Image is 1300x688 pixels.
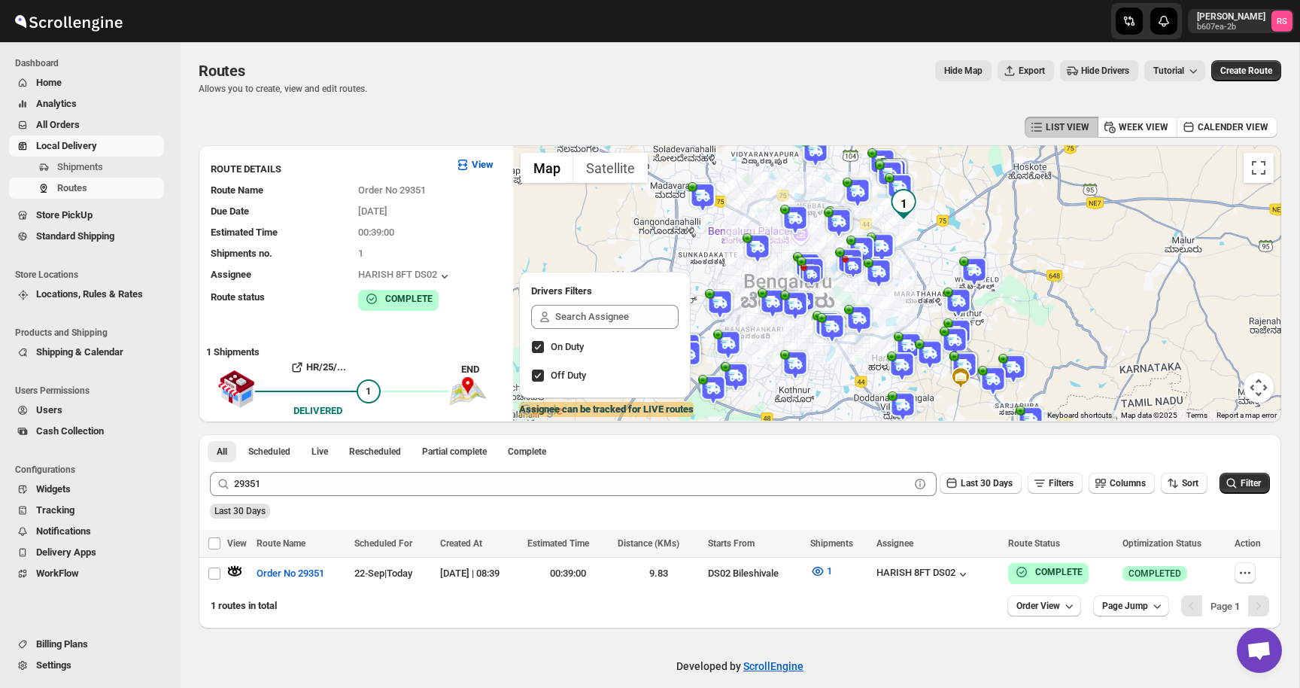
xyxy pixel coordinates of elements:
span: Shipments [57,161,103,172]
b: HR/25/... [306,361,346,373]
span: Off Duty [551,370,586,381]
span: Assignee [211,269,251,280]
div: [DATE] | 08:39 [440,566,518,581]
button: Map action label [935,60,992,81]
button: View [446,153,503,177]
b: COMPLETE [1035,567,1083,577]
nav: Pagination [1181,595,1269,616]
span: [DATE] [358,205,387,217]
span: Last 30 Days [214,506,266,516]
span: 1 routes in total [211,600,277,611]
span: Route Status [1008,538,1060,549]
button: Tutorial [1144,60,1205,81]
span: Created At [440,538,482,549]
button: Keyboard shortcuts [1047,410,1112,421]
span: Shipping & Calendar [36,346,123,358]
button: HARISH 8FT DS02 [358,269,452,284]
button: HR/25/... [255,355,381,379]
span: Cash Collection [36,425,104,437]
span: Hide Map [944,65,983,77]
button: COMPLETE [364,291,433,306]
span: Starts From [708,538,755,549]
span: Due Date [211,205,249,217]
button: Sort [1161,473,1207,494]
button: COMPLETE [1014,565,1083,580]
span: 1 [358,248,363,259]
button: Order View [1007,595,1081,616]
span: Columns [1110,478,1146,489]
span: Local Delivery [36,140,97,151]
span: Complete [508,446,546,458]
button: Show satellite imagery [573,153,648,183]
span: All [217,446,227,458]
span: Users Permissions [15,385,170,397]
span: Home [36,77,62,88]
span: Dashboard [15,57,170,69]
a: ScrollEngine [743,660,803,672]
span: Page Jump [1102,600,1148,612]
button: User menu [1188,9,1294,33]
button: Home [9,72,164,93]
text: RS [1277,17,1287,26]
button: Shipping & Calendar [9,342,164,363]
input: Press enter after typing | Search Eg. Order No 29351 [234,472,910,496]
button: Delivery Apps [9,542,164,563]
button: 1 [801,559,841,583]
b: View [472,159,494,170]
span: Romil Seth [1271,11,1292,32]
button: Cash Collection [9,421,164,442]
span: WEEK VIEW [1119,121,1168,133]
span: Standard Shipping [36,230,114,242]
button: Tracking [9,500,164,521]
button: Export [998,60,1054,81]
p: Developed by [676,659,803,674]
span: Export [1019,65,1045,77]
div: DELIVERED [293,403,342,419]
span: Optimization Status [1122,538,1201,549]
p: Allows you to create, view and edit routes. [199,83,367,95]
button: Order No 29351 [248,562,333,586]
a: Open this area in Google Maps (opens a new window) [517,401,566,421]
h3: ROUTE DETAILS [211,162,443,177]
button: Page Jump [1093,595,1169,616]
button: Filters [1028,473,1083,494]
span: Settings [36,659,71,671]
div: DS02 Bileshivale [708,566,800,581]
button: CALENDER VIEW [1177,117,1277,138]
span: COMPLETED [1128,568,1181,580]
span: Last 30 Days [961,478,1013,489]
button: Routes [9,178,164,199]
span: Shipments [810,538,853,549]
span: Estimated Time [527,538,589,549]
button: Settings [9,655,164,676]
button: LIST VIEW [1025,117,1098,138]
span: Routes [199,62,245,80]
div: HARISH 8FT DS02 [876,567,970,582]
b: 1 [1235,601,1240,612]
span: Scheduled [248,446,290,458]
button: Toggle fullscreen view [1244,153,1274,183]
button: All routes [208,441,236,462]
span: Estimated Time [211,227,278,238]
b: 1 Shipments [199,339,260,358]
div: 1 [888,189,919,219]
div: 00:39:00 [527,566,609,581]
span: Widgets [36,483,71,495]
span: Order No 29351 [358,184,426,196]
img: trip_end.png [449,377,487,406]
span: WorkFlow [36,568,79,579]
button: Filter [1220,473,1270,494]
span: Route Name [257,538,305,549]
span: Tutorial [1153,65,1184,76]
button: Users [9,400,164,421]
span: CALENDER VIEW [1198,121,1268,133]
button: Notifications [9,521,164,542]
span: 1 [366,385,371,397]
span: Sort [1182,478,1198,489]
h2: Drivers Filters [531,284,679,299]
button: WEEK VIEW [1098,117,1177,138]
span: On Duty [551,341,584,352]
a: Report a map error [1216,411,1277,419]
span: 22-Sep | Today [354,568,412,579]
button: Map camera controls [1244,373,1274,403]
